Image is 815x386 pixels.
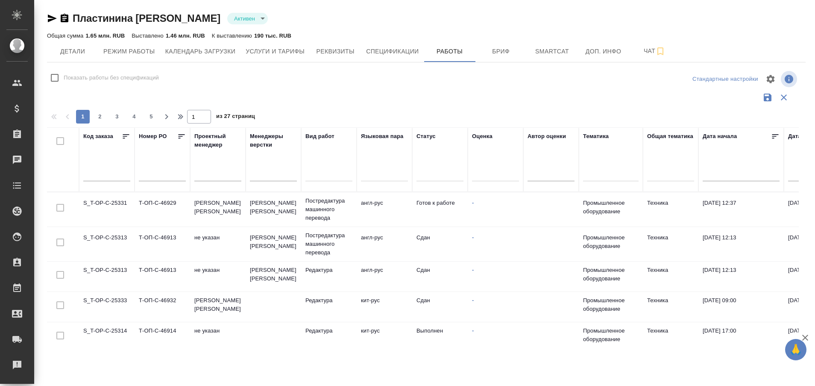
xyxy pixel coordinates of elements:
[232,15,258,22] button: Активен
[93,110,107,124] button: 2
[250,132,297,149] div: Менеджеры верстки
[643,262,698,292] td: Техника
[305,231,352,257] p: Постредактура машинного перевода
[227,13,268,24] div: Активен
[305,296,352,305] p: Редактура
[305,132,334,141] div: Вид работ
[47,32,85,39] p: Общая сумма
[472,267,474,273] a: -
[472,200,474,206] a: -
[79,292,135,322] td: S_T-OP-C-25333
[412,262,468,292] td: Сдан
[135,322,190,352] td: Т-ОП-С-46914
[190,292,246,322] td: [PERSON_NAME] [PERSON_NAME]
[110,112,124,121] span: 3
[472,132,493,141] div: Оценка
[216,111,255,124] span: из 27 страниц
[785,339,806,360] button: 🙏
[412,322,468,352] td: Выполнен
[254,32,291,39] p: 190 тыс. RUB
[357,229,412,259] td: англ-рус
[93,112,107,121] span: 2
[357,292,412,322] td: кит-рус
[64,74,159,82] span: Показать работы без спецификаций
[583,233,639,250] p: Промышленное оборудование
[583,266,639,283] p: Промышленное оборудование
[47,13,57,24] button: Скопировать ссылку для ЯМессенджера
[583,46,624,57] span: Доп. инфо
[583,199,639,216] p: Промышленное оборудование
[190,322,246,352] td: не указан
[472,327,474,334] a: -
[127,110,141,124] button: 4
[79,194,135,224] td: S_T-OP-C-25331
[532,46,573,57] span: Smartcat
[583,132,609,141] div: Тематика
[759,89,776,106] button: Сохранить фильтры
[246,229,301,259] td: [PERSON_NAME] [PERSON_NAME]
[643,292,698,322] td: Техника
[79,322,135,352] td: S_T-OP-C-25314
[59,13,70,24] button: Скопировать ссылку
[760,69,781,89] span: Настроить таблицу
[698,292,784,322] td: [DATE] 09:00
[357,322,412,352] td: кит-рус
[135,194,190,224] td: Т-ОП-С-46929
[789,341,803,359] span: 🙏
[583,296,639,313] p: Промышленное оборудование
[528,132,566,141] div: Автор оценки
[472,234,474,241] a: -
[85,32,125,39] p: 1.65 млн. RUB
[83,132,113,141] div: Код заказа
[246,262,301,292] td: [PERSON_NAME] [PERSON_NAME]
[135,292,190,322] td: Т-ОП-С-46932
[643,194,698,224] td: Техника
[776,89,792,106] button: Сбросить фильтры
[634,46,675,56] span: Чат
[246,46,305,57] span: Услуги и тарифы
[315,46,356,57] span: Реквизиты
[194,132,241,149] div: Проектный менеджер
[127,112,141,121] span: 4
[366,46,419,57] span: Спецификации
[144,110,158,124] button: 5
[416,132,436,141] div: Статус
[429,46,470,57] span: Работы
[583,327,639,344] p: Промышленное оборудование
[190,194,246,224] td: [PERSON_NAME] [PERSON_NAME]
[703,132,737,141] div: Дата начала
[698,262,784,292] td: [DATE] 12:13
[412,194,468,224] td: Готов к работе
[655,46,665,56] svg: Подписаться
[165,46,236,57] span: Календарь загрузки
[472,297,474,303] a: -
[103,46,155,57] span: Режим работы
[52,46,93,57] span: Детали
[361,132,404,141] div: Языковая пара
[79,229,135,259] td: S_T-OP-C-25313
[79,262,135,292] td: S_T-OP-C-25313
[357,194,412,224] td: англ-рус
[781,71,799,87] span: Посмотреть информацию
[190,262,246,292] td: не указан
[135,262,190,292] td: Т-ОП-С-46913
[139,132,167,141] div: Номер PO
[481,46,522,57] span: Бриф
[212,32,254,39] p: К выставлению
[357,262,412,292] td: англ-рус
[643,322,698,352] td: Техника
[412,292,468,322] td: Сдан
[144,112,158,121] span: 5
[135,229,190,259] td: Т-ОП-С-46913
[305,327,352,335] p: Редактура
[305,197,352,222] p: Постредактура машинного перевода
[132,32,166,39] p: Выставлено
[305,266,352,274] p: Редактура
[690,73,760,86] div: split button
[166,32,205,39] p: 1.46 млн. RUB
[698,229,784,259] td: [DATE] 12:13
[698,322,784,352] td: [DATE] 17:00
[643,229,698,259] td: Техника
[190,229,246,259] td: не указан
[698,194,784,224] td: [DATE] 12:37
